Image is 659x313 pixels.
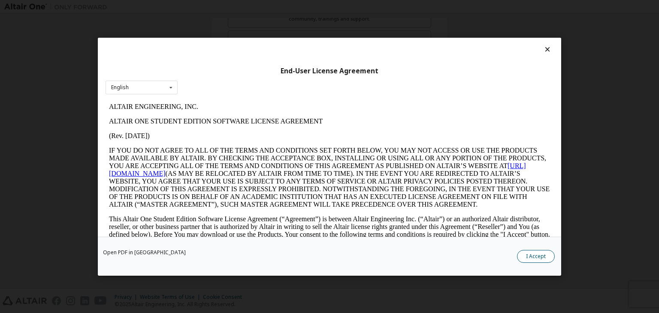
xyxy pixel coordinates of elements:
p: (Rev. [DATE]) [3,33,444,40]
div: End-User License Agreement [106,66,553,75]
p: ALTAIR ONE STUDENT EDITION SOFTWARE LICENSE AGREEMENT [3,18,444,26]
a: Open PDF in [GEOGRAPHIC_DATA] [103,250,186,255]
p: This Altair One Student Edition Software License Agreement (“Agreement”) is between Altair Engine... [3,116,444,147]
button: I Accept [517,250,555,263]
p: IF YOU DO NOT AGREE TO ALL OF THE TERMS AND CONDITIONS SET FORTH BELOW, YOU MAY NOT ACCESS OR USE... [3,47,444,109]
p: ALTAIR ENGINEERING, INC. [3,3,444,11]
div: English [111,85,129,90]
a: [URL][DOMAIN_NAME] [3,63,420,78]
